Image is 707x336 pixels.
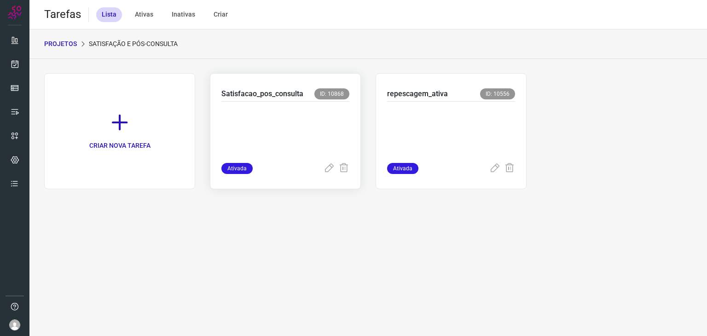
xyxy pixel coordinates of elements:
[9,319,20,330] img: avatar-user-boy.jpg
[480,88,515,99] span: ID: 10556
[44,8,81,21] h2: Tarefas
[221,163,253,174] span: Ativada
[89,141,151,151] p: CRIAR NOVA TAREFA
[89,39,178,49] p: Satisfação e Pós-Consulta
[166,7,201,22] div: Inativas
[387,88,448,99] p: repescagem_ativa
[208,7,233,22] div: Criar
[314,88,349,99] span: ID: 10868
[129,7,159,22] div: Ativas
[44,39,77,49] p: PROJETOS
[44,73,195,189] a: CRIAR NOVA TAREFA
[221,88,303,99] p: Satisfacao_pos_consulta
[8,6,22,19] img: Logo
[96,7,122,22] div: Lista
[387,163,418,174] span: Ativada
